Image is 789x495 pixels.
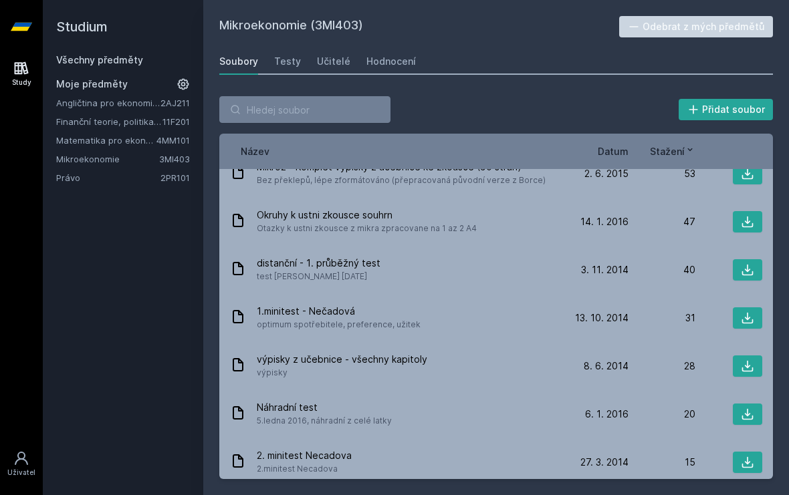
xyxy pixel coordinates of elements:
div: 20 [629,407,695,421]
span: 5.ledna 2016, náhradní z celé latky [257,414,392,428]
span: Bez překlepů, lépe zformátováno (přepracovaná původní verze z Borce) [257,174,546,187]
span: 6. 1. 2016 [585,407,629,421]
div: Soubory [219,55,258,68]
a: Finanční teorie, politika a instituce [56,115,162,128]
a: Uživatel [3,444,40,484]
span: 27. 3. 2014 [580,456,629,469]
span: 13. 10. 2014 [575,311,629,325]
div: 31 [629,311,695,325]
h2: Mikroekonomie (3MI403) [219,16,619,37]
span: 2. 6. 2015 [584,167,629,180]
a: Učitelé [317,48,350,75]
div: Testy [274,55,301,68]
span: distanční - 1. průběžný test [257,257,380,270]
span: Okruhy k ustni zkousce souhrn [257,208,477,222]
button: Přidat soubor [679,99,774,120]
a: Soubory [219,48,258,75]
button: Odebrat z mých předmětů [619,16,774,37]
div: Učitelé [317,55,350,68]
span: výpisky [257,366,427,379]
input: Hledej soubor [219,96,390,123]
div: Uživatel [7,468,35,478]
div: 47 [629,215,695,228]
div: 28 [629,359,695,373]
span: 14. 1. 2016 [580,215,629,228]
button: Datum [598,144,629,158]
div: Hodnocení [366,55,416,68]
button: Stažení [650,144,695,158]
span: 2.minitest Necadova [257,462,352,476]
a: Study [3,53,40,94]
span: Moje předměty [56,77,128,91]
a: Právo [56,171,160,184]
a: Hodnocení [366,48,416,75]
a: 2PR101 [160,172,190,183]
a: 2AJ211 [160,98,190,108]
a: Testy [274,48,301,75]
span: 3. 11. 2014 [581,263,629,277]
a: 11F201 [162,116,190,127]
span: Náhradní test [257,401,392,414]
span: výpisky z učebnice - všechny kapitoly [257,353,427,366]
a: Mikroekonomie [56,152,159,166]
span: Otazky k ustni zkousce z mikra zpracovane na 1 az 2 A4 [257,222,477,235]
a: 3MI403 [159,154,190,164]
div: 40 [629,263,695,277]
span: 1.minitest - Nečadová [257,305,421,318]
a: 4MM101 [156,135,190,146]
span: optimum spotřebitele, preference, užitek [257,318,421,331]
span: test [PERSON_NAME] [DATE] [257,270,380,283]
span: 2. minitest Necadova [257,449,352,462]
div: Study [12,77,31,88]
a: Všechny předměty [56,54,143,65]
span: Stažení [650,144,685,158]
a: Matematika pro ekonomy [56,134,156,147]
a: Angličtina pro ekonomická studia 1 (B2/C1) [56,96,160,110]
button: Název [241,144,269,158]
span: 8. 6. 2014 [584,359,629,373]
div: 53 [629,167,695,180]
div: 15 [629,456,695,469]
